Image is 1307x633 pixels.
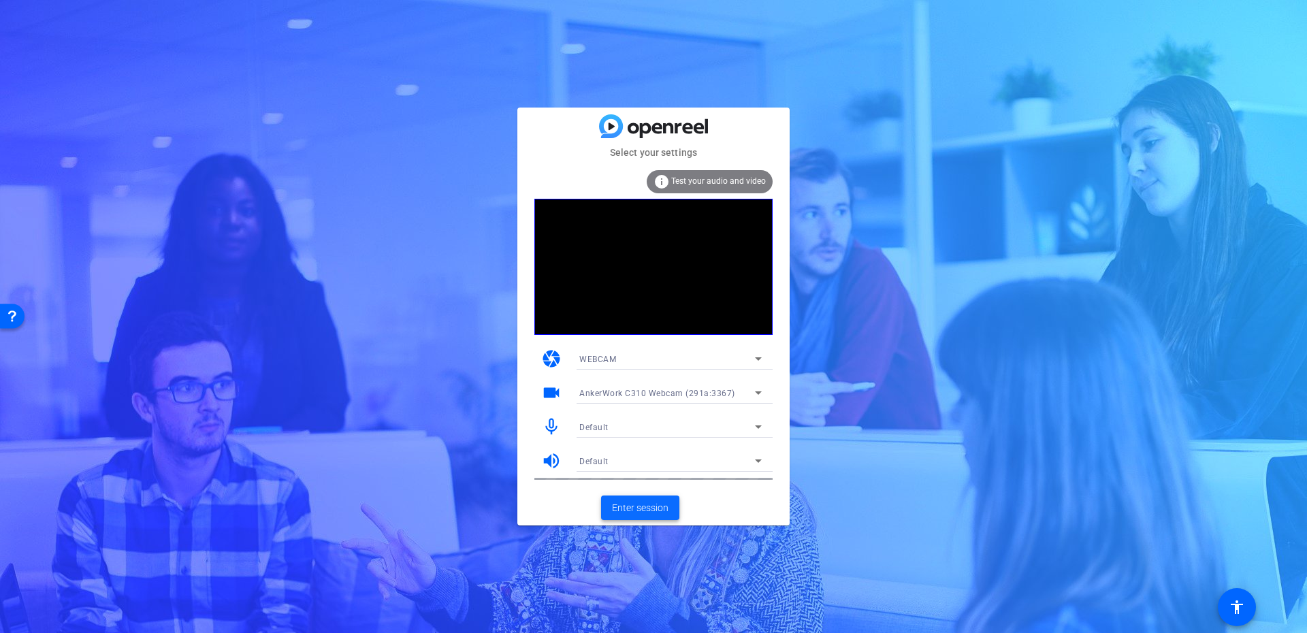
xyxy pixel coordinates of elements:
[579,355,616,364] span: WEBCAM
[579,423,609,432] span: Default
[1229,599,1245,615] mat-icon: accessibility
[671,176,766,186] span: Test your audio and video
[517,145,790,160] mat-card-subtitle: Select your settings
[541,417,562,437] mat-icon: mic_none
[612,501,668,515] span: Enter session
[599,114,708,138] img: blue-gradient.svg
[653,174,670,190] mat-icon: info
[579,389,735,398] span: AnkerWork C310 Webcam (291a:3367)
[541,348,562,369] mat-icon: camera
[601,496,679,520] button: Enter session
[541,383,562,403] mat-icon: videocam
[579,457,609,466] span: Default
[541,451,562,471] mat-icon: volume_up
